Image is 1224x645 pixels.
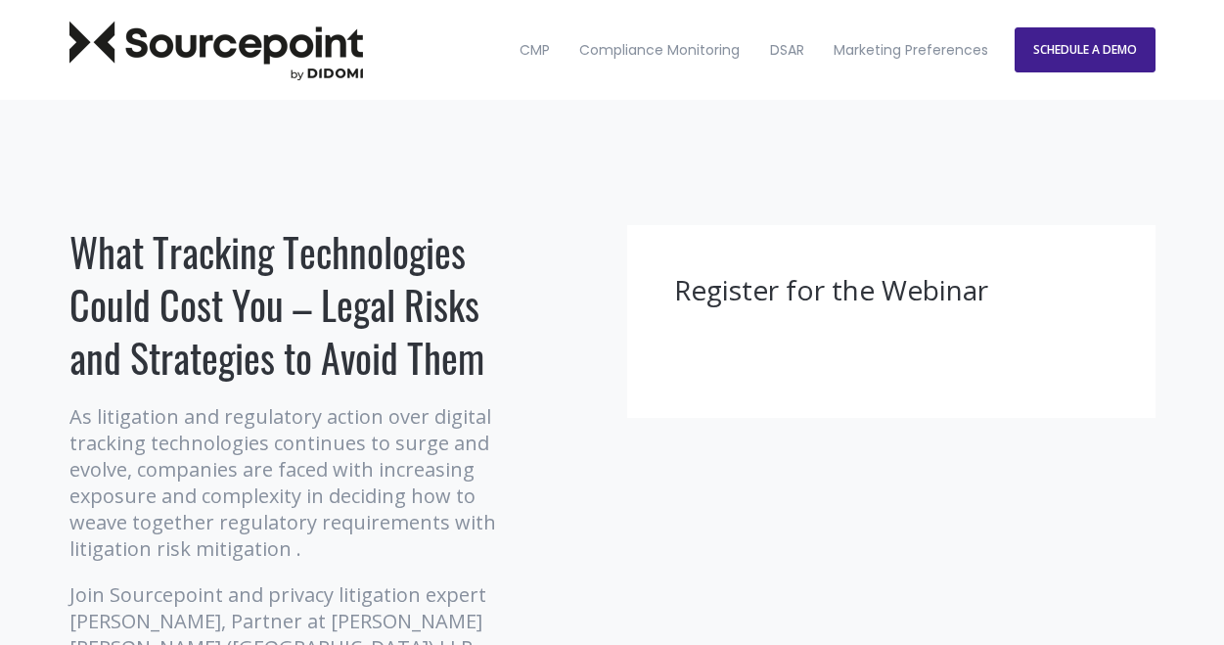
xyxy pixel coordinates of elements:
a: Marketing Preferences [821,9,1001,92]
nav: Desktop navigation [507,9,1002,92]
a: DSAR [757,9,817,92]
a: Compliance Monitoring [567,9,752,92]
p: As litigation and regulatory action over digital tracking technologies continues to surge and evo... [69,403,505,562]
a: SCHEDULE A DEMO [1015,27,1156,72]
h1: What Tracking Technologies Could Cost You – Legal Risks and Strategies to Avoid Them [69,225,505,384]
img: Sourcepoint Logo Dark [69,21,363,80]
a: CMP [507,9,563,92]
h3: Register for the Webinar [674,272,1109,309]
